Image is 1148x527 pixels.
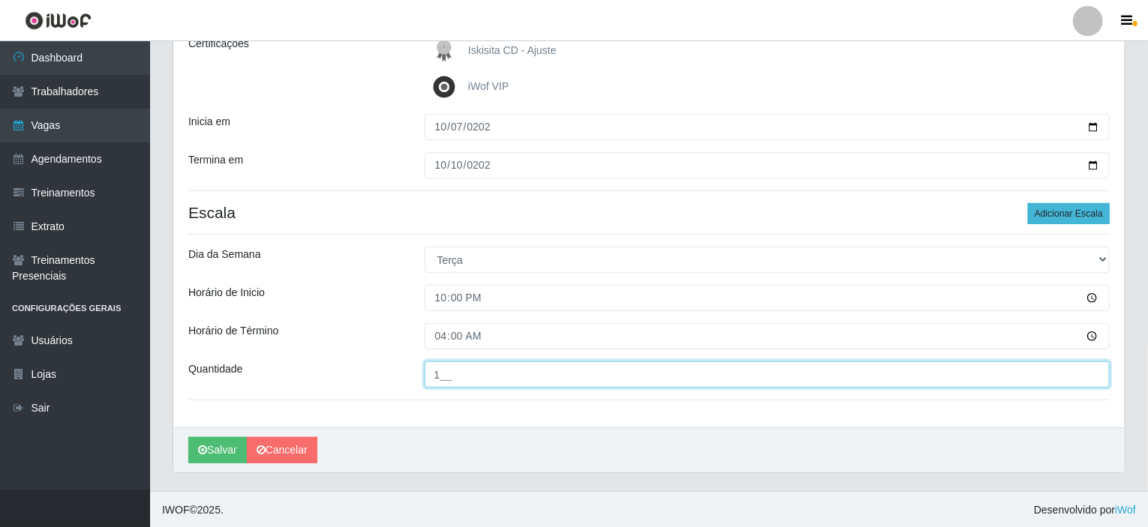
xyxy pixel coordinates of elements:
input: 00/00/0000 [425,114,1110,140]
img: Iskisita CD - Ajuste [429,36,465,66]
a: iWof [1115,504,1136,516]
input: 00/00/0000 [425,152,1110,178]
label: Inicia em [188,114,230,130]
label: Horário de Inicio [188,285,265,301]
h4: Escala [188,203,1110,222]
label: Certificações [188,36,249,52]
input: Informe a quantidade... [425,361,1110,388]
span: Desenvolvido por [1034,502,1136,518]
label: Dia da Semana [188,247,261,262]
label: Termina em [188,152,243,168]
label: Quantidade [188,361,242,377]
span: IWOF [162,504,190,516]
button: Adicionar Escala [1028,203,1110,224]
img: iWof VIP [429,72,465,102]
span: Iskisita CD - Ajuste [468,44,556,56]
input: 00:00 [425,323,1110,349]
label: Horário de Término [188,323,278,339]
img: CoreUI Logo [25,11,92,30]
span: iWof VIP [468,80,509,92]
button: Salvar [188,437,247,463]
a: Cancelar [247,437,317,463]
span: © 2025 . [162,502,224,518]
input: 00:00 [425,285,1110,311]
